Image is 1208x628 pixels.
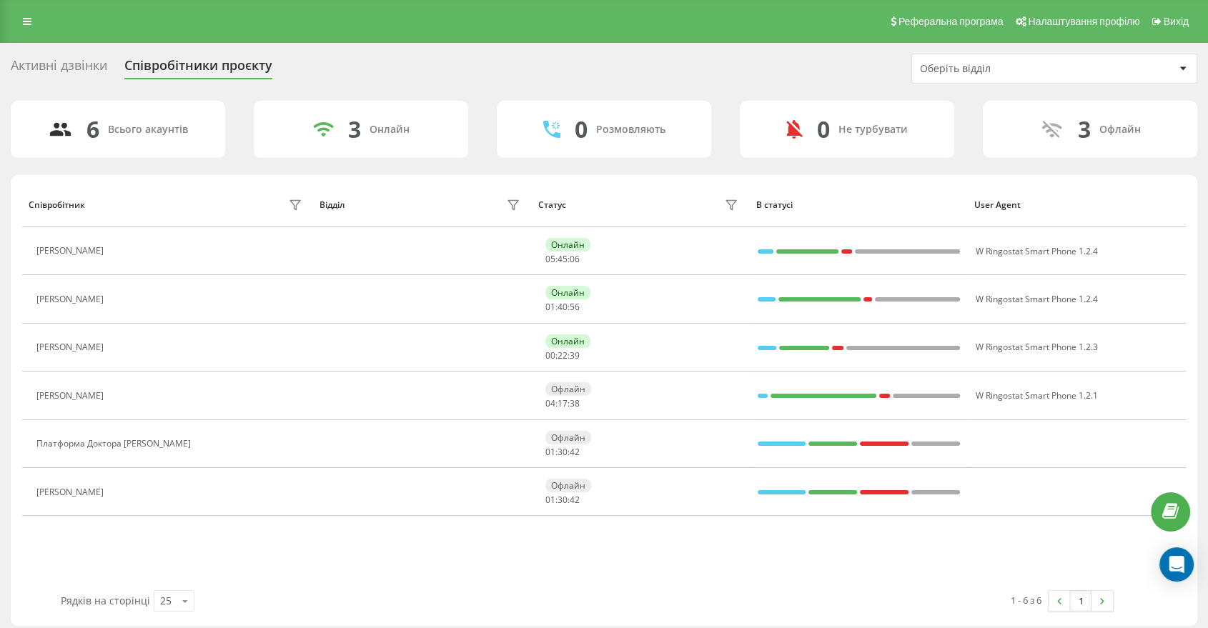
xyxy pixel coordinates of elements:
div: Всього акаунтів [108,124,188,136]
span: W Ringostat Smart Phone 1.2.1 [976,389,1098,402]
div: : : [545,254,580,264]
div: В статусі [756,200,961,210]
div: : : [545,447,580,457]
span: 40 [558,301,568,313]
span: 42 [570,446,580,458]
div: 3 [348,116,361,143]
div: Онлайн [545,334,590,348]
div: Співробітники проєкту [124,58,272,80]
span: 45 [558,253,568,265]
div: Офлайн [545,479,591,492]
div: : : [545,399,580,409]
div: Онлайн [545,286,590,299]
div: Не турбувати [838,124,908,136]
div: : : [545,495,580,505]
a: 1 [1070,591,1091,611]
span: 04 [545,397,555,409]
span: 39 [570,349,580,362]
span: 01 [545,446,555,458]
div: 0 [575,116,588,143]
div: Відділ [320,200,345,210]
div: : : [545,351,580,361]
span: 01 [545,301,555,313]
span: 56 [570,301,580,313]
div: Оберіть відділ [920,63,1091,75]
div: Офлайн [545,431,591,444]
span: 17 [558,397,568,409]
div: [PERSON_NAME] [36,246,107,256]
div: Активні дзвінки [11,58,107,80]
div: [PERSON_NAME] [36,294,107,304]
span: W Ringostat Smart Phone 1.2.3 [976,341,1098,353]
div: 25 [160,594,172,608]
div: Статус [538,200,566,210]
div: [PERSON_NAME] [36,487,107,497]
span: Реферальна програма [898,16,1004,27]
div: Офлайн [1099,124,1141,136]
div: : : [545,302,580,312]
span: Рядків на сторінці [61,594,150,607]
span: 30 [558,446,568,458]
span: W Ringostat Smart Phone 1.2.4 [976,245,1098,257]
div: Платформа Доктора [PERSON_NAME] [36,439,194,449]
div: 0 [817,116,830,143]
span: 38 [570,397,580,409]
span: Вихід [1164,16,1189,27]
span: 00 [545,349,555,362]
span: 22 [558,349,568,362]
span: Налаштування профілю [1028,16,1139,27]
span: W Ringostat Smart Phone 1.2.4 [976,293,1098,305]
div: [PERSON_NAME] [36,342,107,352]
div: 6 [86,116,99,143]
span: 01 [545,494,555,506]
div: [PERSON_NAME] [36,391,107,401]
div: Онлайн [370,124,410,136]
div: User Agent [974,200,1179,210]
div: Онлайн [545,238,590,251]
div: Open Intercom Messenger [1159,547,1194,582]
span: 30 [558,494,568,506]
span: 05 [545,253,555,265]
div: 1 - 6 з 6 [1011,593,1041,607]
span: 42 [570,494,580,506]
span: 06 [570,253,580,265]
div: Розмовляють [596,124,665,136]
div: Співробітник [29,200,85,210]
div: Офлайн [545,382,591,396]
div: 3 [1078,116,1091,143]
